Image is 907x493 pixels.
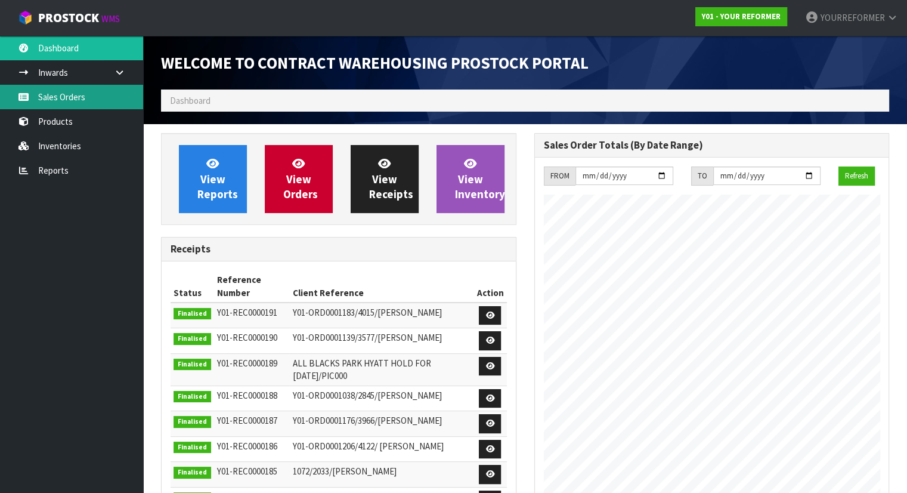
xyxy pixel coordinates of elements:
[292,466,396,477] span: 1072/2033/[PERSON_NAME]
[292,390,441,401] span: Y01-ORD0001038/2845/[PERSON_NAME]
[544,140,880,151] h3: Sales Order Totals (By Date Range)
[473,270,506,303] th: Action
[351,145,419,213] a: ViewReceipts
[217,390,277,401] span: Y01-REC0000188
[292,332,441,343] span: Y01-ORD0001139/3577/[PERSON_NAME]
[292,358,431,381] span: ALL BLACKS PARK HYATT HOLD FOR [DATE]/PIC000
[217,332,277,343] span: Y01-REC0000190
[171,244,507,255] h3: Receipts
[38,10,99,26] span: ProStock
[702,11,781,21] strong: Y01 - YOUR REFORMER
[179,145,247,213] a: ViewReports
[437,145,504,213] a: ViewInventory
[170,95,211,106] span: Dashboard
[217,466,277,477] span: Y01-REC0000185
[217,358,277,369] span: Y01-REC0000189
[691,167,713,186] div: TO
[174,308,211,320] span: Finalised
[161,53,589,73] span: Welcome to Contract Warehousing ProStock Portal
[369,156,413,201] span: View Receipts
[217,415,277,426] span: Y01-REC0000187
[265,145,333,213] a: ViewOrders
[289,270,473,303] th: Client Reference
[283,156,318,201] span: View Orders
[292,415,441,426] span: Y01-ORD0001176/3966/[PERSON_NAME]
[174,467,211,479] span: Finalised
[838,167,875,186] button: Refresh
[217,307,277,318] span: Y01-REC0000191
[174,359,211,371] span: Finalised
[174,333,211,345] span: Finalised
[171,270,214,303] th: Status
[544,167,575,186] div: FROM
[292,440,443,452] span: Y01-ORD0001206/4122/ [PERSON_NAME]
[174,442,211,454] span: Finalised
[455,156,505,201] span: View Inventory
[18,10,33,25] img: cube-alt.png
[214,270,290,303] th: Reference Number
[101,13,120,24] small: WMS
[292,307,441,318] span: Y01-ORD0001183/4015/[PERSON_NAME]
[217,440,277,452] span: Y01-REC0000186
[174,391,211,403] span: Finalised
[174,416,211,428] span: Finalised
[197,156,238,201] span: View Reports
[821,12,885,23] span: YOURREFORMER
